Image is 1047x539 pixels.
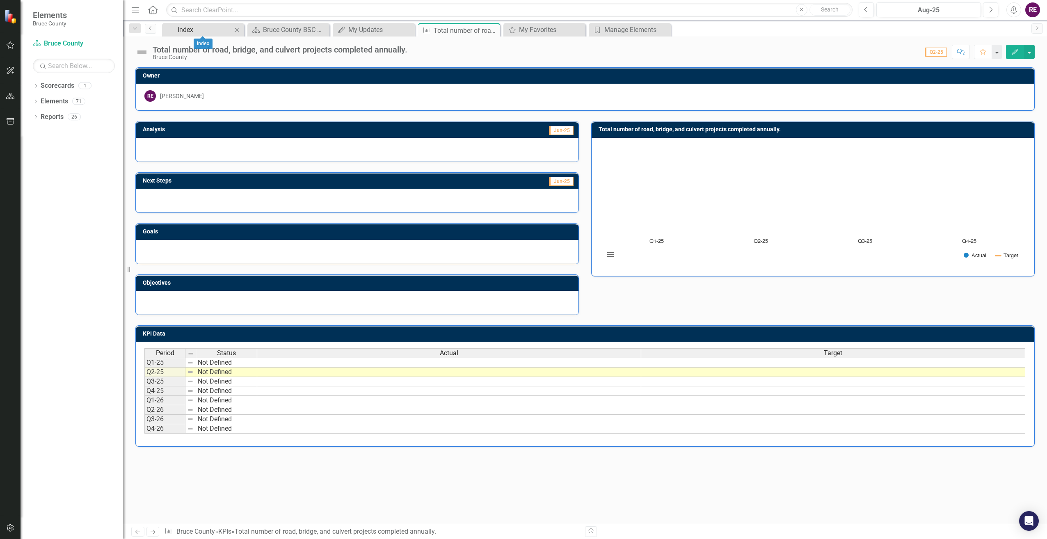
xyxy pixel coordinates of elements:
[41,97,68,106] a: Elements
[754,239,768,244] text: Q2-25
[143,126,344,132] h3: Analysis
[178,25,232,35] div: index
[68,113,81,120] div: 26
[33,20,67,27] small: Bruce County
[196,424,257,434] td: Not Defined
[1025,2,1040,17] button: RE
[160,92,204,100] div: [PERSON_NAME]
[143,73,1030,79] h3: Owner
[135,46,149,59] img: Not Defined
[196,386,257,396] td: Not Defined
[196,358,257,368] td: Not Defined
[549,177,574,186] span: Jun-25
[187,397,194,404] img: 8DAGhfEEPCf229AAAAAElFTkSuQmCC
[164,25,232,35] a: index
[33,59,115,73] input: Search Below...
[809,4,850,16] button: Search
[72,98,85,105] div: 71
[263,25,327,35] div: Bruce County BSC Welcome Page
[600,144,1026,267] div: Chart. Highcharts interactive chart.
[604,25,669,35] div: Manage Elements
[187,416,194,423] img: 8DAGhfEEPCf229AAAAAElFTkSuQmCC
[549,126,574,135] span: Jun-25
[649,239,664,244] text: Q1-25
[41,112,64,122] a: Reports
[176,528,215,535] a: Bruce County
[996,252,1018,258] button: Show Target
[876,2,981,17] button: Aug-25
[143,178,372,184] h3: Next Steps
[33,10,67,20] span: Elements
[335,25,413,35] a: My Updates
[599,126,1030,132] h3: Total number of road, bridge, and culvert projects completed annually.
[187,407,194,413] img: 8DAGhfEEPCf229AAAAAElFTkSuQmCC
[144,396,185,405] td: Q1-26
[196,415,257,424] td: Not Defined
[78,82,91,89] div: 1
[187,378,194,385] img: 8DAGhfEEPCf229AAAAAElFTkSuQmCC
[196,405,257,415] td: Not Defined
[144,386,185,396] td: Q4-25
[249,25,327,35] a: Bruce County BSC Welcome Page
[440,349,458,357] span: Actual
[964,252,986,258] button: Show Actual
[824,349,842,357] span: Target
[187,425,194,432] img: 8DAGhfEEPCf229AAAAAElFTkSuQmCC
[153,54,407,60] div: Bruce County
[143,228,574,235] h3: Goals
[165,527,579,537] div: » »
[879,5,978,15] div: Aug-25
[143,280,574,286] h3: Objectives
[962,239,976,244] text: Q4-25
[144,405,185,415] td: Q2-26
[591,25,669,35] a: Manage Elements
[821,6,839,13] span: Search
[925,48,947,57] span: Q2-25
[519,25,583,35] div: My Favorites
[600,144,1026,267] svg: Interactive chart
[187,359,194,366] img: 8DAGhfEEPCf229AAAAAElFTkSuQmCC
[196,377,257,386] td: Not Defined
[33,39,115,48] a: Bruce County
[156,349,174,357] span: Period
[196,368,257,377] td: Not Defined
[4,9,18,24] img: ClearPoint Strategy
[41,81,74,91] a: Scorecards
[434,25,498,36] div: Total number of road, bridge, and culvert projects completed annually.
[217,349,236,357] span: Status
[187,369,194,375] img: 8DAGhfEEPCf229AAAAAElFTkSuQmCC
[187,350,194,357] img: 8DAGhfEEPCf229AAAAAElFTkSuQmCC
[144,424,185,434] td: Q4-26
[858,239,872,244] text: Q3-25
[235,528,436,535] div: Total number of road, bridge, and culvert projects completed annually.
[144,368,185,377] td: Q2-25
[144,377,185,386] td: Q3-25
[143,331,1030,337] h3: KPI Data
[144,415,185,424] td: Q3-26
[153,45,407,54] div: Total number of road, bridge, and culvert projects completed annually.
[605,249,616,260] button: View chart menu, Chart
[144,90,156,102] div: RE
[194,39,213,49] div: index
[196,396,257,405] td: Not Defined
[144,358,185,368] td: Q1-25
[166,3,853,17] input: Search ClearPoint...
[1019,511,1039,531] div: Open Intercom Messenger
[348,25,413,35] div: My Updates
[218,528,231,535] a: KPIs
[505,25,583,35] a: My Favorites
[187,388,194,394] img: 8DAGhfEEPCf229AAAAAElFTkSuQmCC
